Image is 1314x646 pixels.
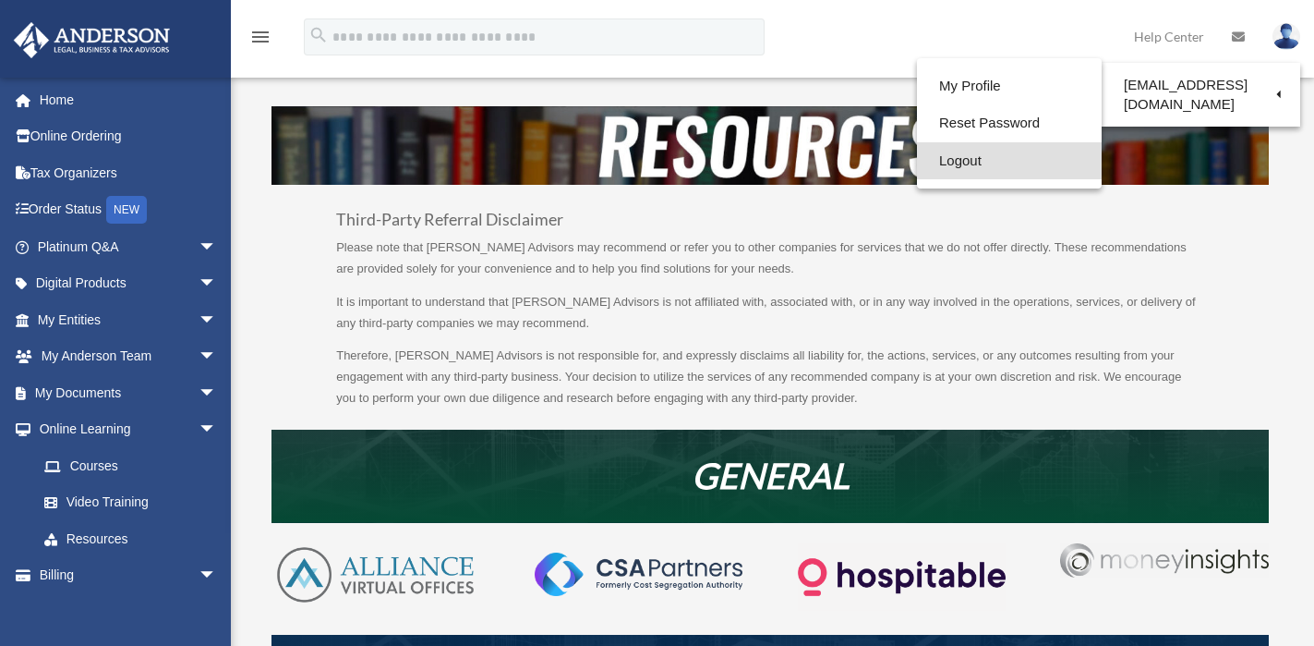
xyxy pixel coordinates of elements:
[798,543,1006,611] img: Logo-transparent-dark
[692,454,850,496] em: GENERAL
[917,104,1102,142] a: Reset Password
[13,154,245,191] a: Tax Organizers
[13,265,245,302] a: Digital Productsarrow_drop_down
[199,265,235,303] span: arrow_drop_down
[271,106,1269,184] img: resources-header
[199,374,235,412] span: arrow_drop_down
[336,292,1204,347] p: It is important to understand that [PERSON_NAME] Advisors is not affiliated with, associated with...
[13,557,245,594] a: Billingarrow_drop_down
[13,118,245,155] a: Online Ordering
[199,557,235,595] span: arrow_drop_down
[917,142,1102,180] a: Logout
[13,228,245,265] a: Platinum Q&Aarrow_drop_down
[1060,543,1268,578] img: Money-Insights-Logo-Silver NEW
[271,543,479,606] img: AVO-logo-1-color
[249,32,271,48] a: menu
[249,26,271,48] i: menu
[308,25,329,45] i: search
[26,447,245,484] a: Courses
[13,81,245,118] a: Home
[917,67,1102,105] a: My Profile
[336,346,1204,408] p: Therefore, [PERSON_NAME] Advisors is not responsible for, and expressly disclaims all liability f...
[1272,23,1300,50] img: User Pic
[26,520,235,557] a: Resources
[13,374,245,411] a: My Documentsarrow_drop_down
[336,238,1204,292] p: Please note that [PERSON_NAME] Advisors may recommend or refer you to other companies for service...
[199,301,235,339] span: arrow_drop_down
[26,484,245,521] a: Video Training
[13,301,245,338] a: My Entitiesarrow_drop_down
[336,212,1204,238] h3: Third-Party Referral Disclaimer
[13,338,245,375] a: My Anderson Teamarrow_drop_down
[13,191,245,229] a: Order StatusNEW
[535,553,742,595] img: CSA-partners-Formerly-Cost-Segregation-Authority
[1102,67,1300,122] a: [EMAIL_ADDRESS][DOMAIN_NAME]
[199,228,235,266] span: arrow_drop_down
[106,196,147,224] div: NEW
[13,411,245,448] a: Online Learningarrow_drop_down
[199,411,235,449] span: arrow_drop_down
[199,338,235,376] span: arrow_drop_down
[8,22,175,58] img: Anderson Advisors Platinum Portal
